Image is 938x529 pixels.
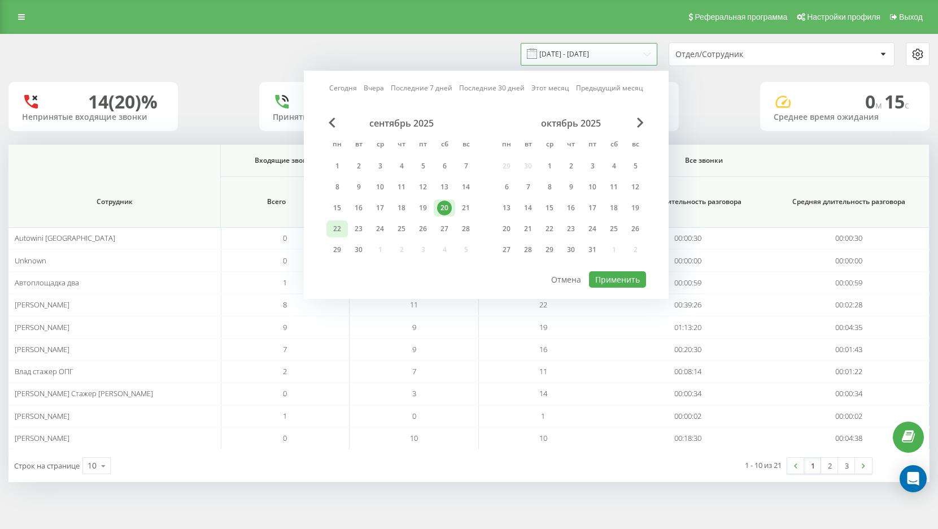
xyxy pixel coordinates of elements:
div: 1 [330,159,344,174]
div: 23 [564,222,578,236]
span: 1 [283,277,287,288]
td: 01:13:20 [608,316,769,338]
div: 14 (20)% [88,91,158,112]
div: 26 [416,222,430,236]
div: ср 17 сент. 2025 г. [369,200,391,216]
div: 12 [628,180,643,194]
td: 00:20:30 [608,339,769,361]
div: ср 10 сент. 2025 г. [369,179,391,196]
div: чт 16 окт. 2025 г. [560,200,582,216]
div: пт 12 сент. 2025 г. [412,179,434,196]
abbr: четверг [562,137,579,154]
div: пт 17 окт. 2025 г. [582,200,603,216]
div: 31 [585,242,600,257]
span: Строк на странице [14,461,80,471]
div: 10 [585,180,600,194]
div: 25 [394,222,409,236]
div: 28 [521,242,535,257]
span: [PERSON_NAME] [15,344,69,354]
div: 2 [351,159,366,174]
div: 28 [459,222,473,236]
div: чт 30 окт. 2025 г. [560,241,582,258]
span: c [905,99,909,111]
span: 10 [410,433,418,443]
div: чт 9 окт. 2025 г. [560,179,582,196]
div: 13 [499,201,514,215]
div: 29 [542,242,557,257]
span: [PERSON_NAME] [15,300,69,310]
div: вт 16 сент. 2025 г. [348,200,369,216]
a: Сегодня [329,83,357,93]
div: 22 [542,222,557,236]
span: Входящие звонки [233,156,338,165]
div: 19 [628,201,643,215]
span: 0 [412,411,416,421]
div: 9 [564,180,578,194]
div: 20 [437,201,452,215]
td: 00:01:22 [769,361,930,383]
a: Предыдущий месяц [576,83,643,93]
td: 00:00:34 [769,383,930,405]
span: Общая длительность разговора [621,197,756,206]
div: пн 22 сент. 2025 г. [326,220,348,237]
div: чт 23 окт. 2025 г. [560,220,582,237]
span: 0 [283,233,287,243]
div: пн 6 окт. 2025 г. [496,179,517,196]
div: 21 [459,201,473,215]
div: 24 [373,222,387,236]
div: 17 [373,201,387,215]
a: Этот месяц [531,83,569,93]
div: чт 18 сент. 2025 г. [391,200,412,216]
td: 00:00:59 [769,272,930,294]
td: 00:00:30 [608,227,769,249]
div: сб 13 сент. 2025 г. [434,179,455,196]
abbr: вторник [350,137,367,154]
div: 5 [416,159,430,174]
div: 6 [437,159,452,174]
div: сб 18 окт. 2025 г. [603,200,625,216]
div: 19 [416,201,430,215]
abbr: понедельник [498,137,515,154]
abbr: суббота [605,137,622,154]
div: вс 12 окт. 2025 г. [625,179,646,196]
span: 14 [539,388,547,398]
td: 00:00:59 [608,272,769,294]
td: 00:01:43 [769,339,930,361]
div: 27 [437,222,452,236]
td: 00:04:35 [769,316,930,338]
span: 10 [539,433,547,443]
span: 7 [283,344,287,354]
div: пт 3 окт. 2025 г. [582,158,603,175]
span: [PERSON_NAME] Стажер [PERSON_NAME] [15,388,153,398]
div: ср 29 окт. 2025 г. [539,241,560,258]
div: пт 5 сент. 2025 г. [412,158,434,175]
div: 24 [585,222,600,236]
abbr: вторник [520,137,536,154]
div: вс 7 сент. 2025 г. [455,158,477,175]
abbr: понедельник [329,137,346,154]
span: 9 [412,344,416,354]
div: 7 [459,159,473,174]
td: 00:18:30 [608,427,769,449]
div: вт 21 окт. 2025 г. [517,220,539,237]
div: вт 7 окт. 2025 г. [517,179,539,196]
div: сб 27 сент. 2025 г. [434,220,455,237]
td: 00:39:26 [608,294,769,316]
div: 1 [542,159,557,174]
span: 0 [283,255,287,266]
div: 7 [521,180,535,194]
a: Последние 30 дней [459,83,525,93]
div: 14 [459,180,473,194]
div: пн 15 сент. 2025 г. [326,200,348,216]
div: 3 [585,159,600,174]
div: ср 8 окт. 2025 г. [539,179,560,196]
abbr: среда [372,137,389,154]
div: вт 2 сент. 2025 г. [348,158,369,175]
div: вт 30 сент. 2025 г. [348,241,369,258]
span: Выход [899,12,923,21]
div: 8 [330,180,344,194]
span: 3 [412,388,416,398]
a: 3 [838,458,855,474]
span: Влад стажер ОПГ [15,366,73,376]
span: 16 [539,344,547,354]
